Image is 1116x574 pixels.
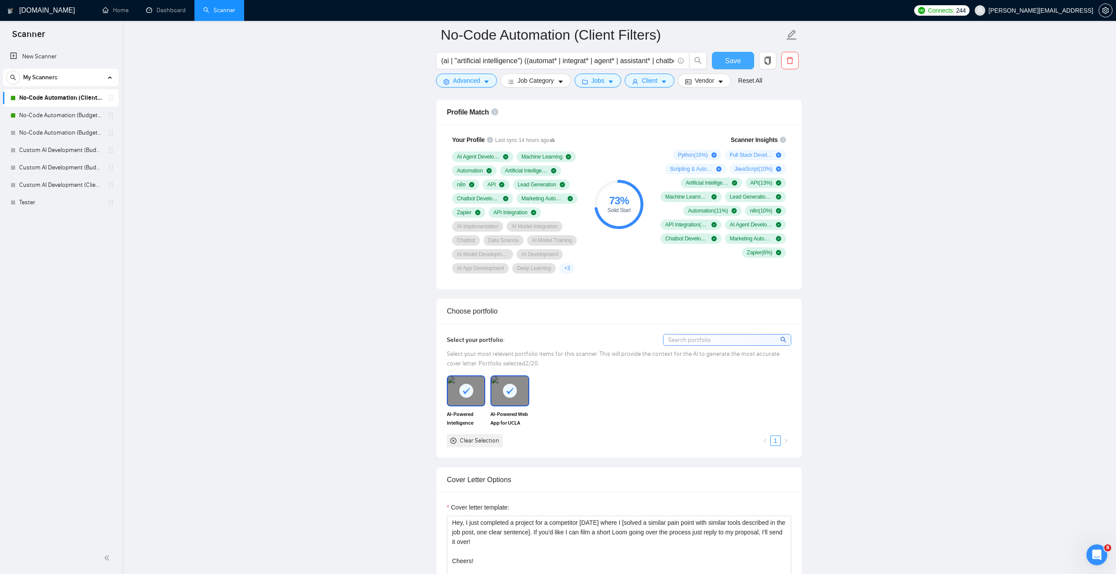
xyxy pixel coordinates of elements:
[500,74,571,88] button: barsJob Categorycaret-down
[483,78,490,85] span: caret-down
[776,194,781,199] span: check-circle
[107,199,114,206] span: holder
[670,165,713,172] span: Scripting & Automation ( 10 %)
[782,57,798,64] span: delete
[457,153,500,160] span: AI Agent Development
[711,236,717,241] span: check-circle
[776,166,781,172] span: plus-circle
[625,74,674,88] button: userClientcaret-down
[918,7,925,14] img: upwork-logo.png
[447,467,791,492] div: Cover Letter Options
[441,24,784,46] input: Scanner name...
[104,554,112,562] span: double-left
[750,207,772,214] span: n8n ( 10 %)
[731,137,778,143] span: Scanner Insights
[521,195,564,202] span: Marketing Automation
[447,350,779,367] span: Select your most relevant portfolio items for this scanner. This will provide the context for the...
[747,249,772,256] span: Zapier ( 6 %)
[760,436,770,446] button: left
[7,4,14,18] img: logo
[750,179,772,186] span: API ( 13 %)
[447,108,489,116] span: Profile Match
[558,78,564,85] span: caret-down
[503,154,508,159] span: check-circle
[457,167,483,174] span: Automation
[503,196,508,201] span: check-circle
[695,76,714,85] span: Vendor
[686,179,728,186] span: Artificial Intelligence ( 16 %)
[783,438,789,443] span: right
[107,95,114,101] span: holder
[3,69,119,211] li: My Scanners
[594,196,643,206] div: 73 %
[436,74,497,88] button: settingAdvancedcaret-down
[5,28,52,46] span: Scanner
[678,74,731,88] button: idcardVendorcaret-down
[491,108,498,115] span: info-circle
[23,69,58,86] span: My Scanners
[203,7,235,14] a: searchScanner
[730,221,772,228] span: AI Agent Development ( 8 %)
[146,7,186,14] a: dashboardDashboard
[771,436,780,446] a: 1
[457,223,498,230] span: AI Implementation
[780,335,788,344] span: search
[511,223,558,230] span: AI Model Integration
[19,159,102,176] a: Custom AI Development (Budget Filters)
[19,194,102,211] a: Tester
[1104,544,1111,551] span: 8
[441,55,674,66] input: Search Freelance Jobs...
[781,52,799,69] button: delete
[732,180,737,186] span: check-circle
[521,251,558,258] span: AI Development
[685,78,691,85] span: idcard
[532,237,572,244] span: AI Model Training
[711,222,717,227] span: check-circle
[19,124,102,142] a: No-Code Automation (Budget Filters)
[678,152,708,159] span: Python ( 16 %)
[688,207,728,214] span: Automation ( 11 %)
[488,237,519,244] span: Data Science
[776,222,781,227] span: check-circle
[665,193,708,200] span: Machine Learning ( 13 %)
[608,78,614,85] span: caret-down
[493,209,527,216] span: API Integration
[457,237,475,244] span: Chatbot
[551,168,556,173] span: check-circle
[487,168,492,173] span: check-circle
[564,265,570,272] span: + 3
[780,137,786,143] span: info-circle
[1099,7,1113,14] a: setting
[730,235,772,242] span: Marketing Automation ( 6 %)
[786,29,797,41] span: edit
[19,142,102,159] a: Custom AI Development (Budget Filter)
[107,164,114,171] span: holder
[663,334,791,345] input: Search portfolio
[781,436,791,446] li: Next Page
[447,336,505,344] span: Select your portfolio:
[107,147,114,154] span: holder
[712,52,754,69] button: Save
[107,182,114,189] span: holder
[517,76,554,85] span: Job Category
[499,182,504,187] span: check-circle
[566,154,571,159] span: check-circle
[443,78,449,85] span: setting
[505,167,548,174] span: Artificial Intelligence
[453,76,480,85] span: Advanced
[1099,7,1112,14] span: setting
[738,76,762,85] a: Reset All
[718,78,724,85] span: caret-down
[457,265,504,272] span: AI App Development
[689,52,707,69] button: search
[1099,3,1113,17] button: setting
[592,76,605,85] span: Jobs
[7,74,20,81] span: search
[10,48,112,65] a: New Scanner
[678,58,684,64] span: info-circle
[447,299,791,324] div: Choose portfolio
[725,55,741,66] span: Save
[776,236,781,241] span: check-circle
[582,78,588,85] span: folder
[776,208,781,213] span: check-circle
